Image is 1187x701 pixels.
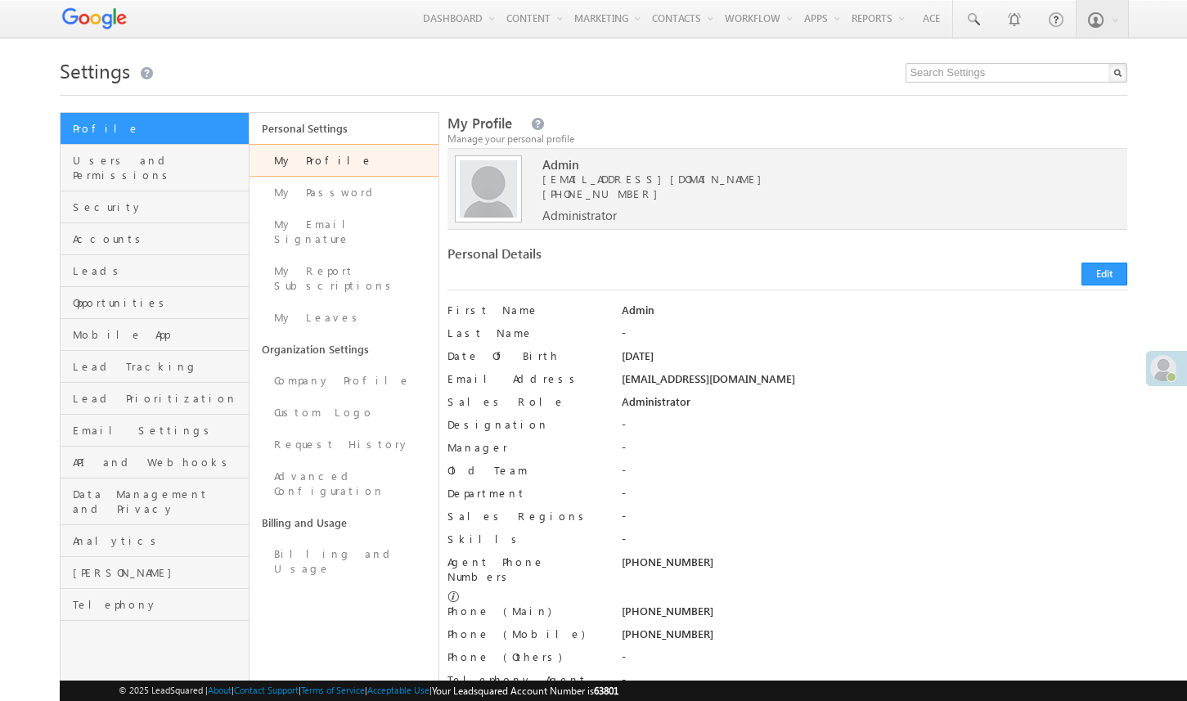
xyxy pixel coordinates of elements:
label: Agent Phone Numbers [447,555,605,584]
label: Sales Regions [447,509,605,524]
span: Lead Prioritization [73,391,245,406]
div: Admin [622,303,1127,326]
span: Profile [73,121,245,136]
label: Designation [447,417,605,432]
label: Sales Role [447,394,605,409]
a: My Email Signature [250,209,438,255]
span: Admin [542,157,1086,172]
span: Lead Tracking [73,359,245,374]
span: [PERSON_NAME] [73,565,245,580]
label: Last Name [447,326,605,340]
a: Lead Prioritization [61,383,249,415]
label: Date Of Birth [447,348,605,363]
label: Skills [447,532,605,546]
a: API and Webhooks [61,447,249,479]
label: First Name [447,303,605,317]
label: Old Team [447,463,605,478]
a: My Report Subscriptions [250,255,438,302]
div: - [622,463,1127,486]
label: Phone (Others) [447,649,605,664]
a: Billing and Usage [250,507,438,538]
a: About [208,685,232,695]
a: Analytics [61,525,249,557]
div: [DATE] [622,348,1127,371]
button: Edit [1081,263,1127,285]
div: [PHONE_NUMBER] [622,555,1127,577]
a: Profile [61,113,249,145]
span: [EMAIL_ADDRESS][DOMAIN_NAME] [542,172,1086,186]
div: - [622,532,1127,555]
a: Acceptable Use [367,685,429,695]
span: My Profile [447,114,512,133]
span: Your Leadsquared Account Number is [432,685,618,697]
span: Analytics [73,533,245,548]
a: Data Management and Privacy [61,479,249,525]
label: Phone (Main) [447,604,605,618]
a: Personal Settings [250,113,438,144]
div: - [622,440,1127,463]
a: My Leaves [250,302,438,334]
a: Opportunities [61,287,249,319]
a: Lead Tracking [61,351,249,383]
a: Terms of Service [301,685,365,695]
div: [PHONE_NUMBER] [622,627,1127,649]
div: - [622,649,1127,672]
span: Settings [60,57,130,83]
span: © 2025 LeadSquared | | | | | [119,683,618,699]
div: - [622,417,1127,440]
div: [PHONE_NUMBER] [622,604,1127,627]
img: Custom Logo [60,4,128,33]
div: Manage your personal profile [447,132,1128,146]
a: Advanced Configuration [250,461,438,507]
input: Search Settings [906,63,1127,83]
span: Opportunities [73,295,245,310]
a: Contact Support [234,685,299,695]
span: API and Webhooks [73,455,245,470]
a: Organization Settings [250,334,438,365]
span: Mobile App [73,327,245,342]
label: Department [447,486,605,501]
a: My Profile [250,144,438,177]
div: Personal Details [447,246,779,269]
div: [EMAIL_ADDRESS][DOMAIN_NAME] [622,371,1127,394]
span: Users and Permissions [73,153,245,182]
a: Email Settings [61,415,249,447]
a: Accounts [61,223,249,255]
div: Administrator [622,394,1127,417]
a: Company Profile [250,365,438,397]
span: Security [73,200,245,214]
a: Leads [61,255,249,287]
div: - [622,326,1127,348]
div: - [622,486,1127,509]
a: Mobile App [61,319,249,351]
label: Email Address [447,371,605,386]
a: Request History [250,429,438,461]
label: Phone (Mobile) [447,627,585,641]
span: Administrator [542,208,617,222]
span: [PHONE_NUMBER] [542,186,666,200]
a: Billing and Usage [250,538,438,585]
span: Leads [73,263,245,278]
a: Security [61,191,249,223]
a: Users and Permissions [61,145,249,191]
a: My Password [250,177,438,209]
label: Manager [447,440,605,455]
div: - [622,509,1127,532]
a: [PERSON_NAME] [61,557,249,589]
span: Data Management and Privacy [73,487,245,516]
a: Telephony [61,589,249,621]
a: Custom Logo [250,397,438,429]
span: Telephony [73,597,245,612]
div: - [622,672,1127,695]
span: Accounts [73,231,245,246]
span: Email Settings [73,423,245,438]
span: 63801 [594,685,618,697]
